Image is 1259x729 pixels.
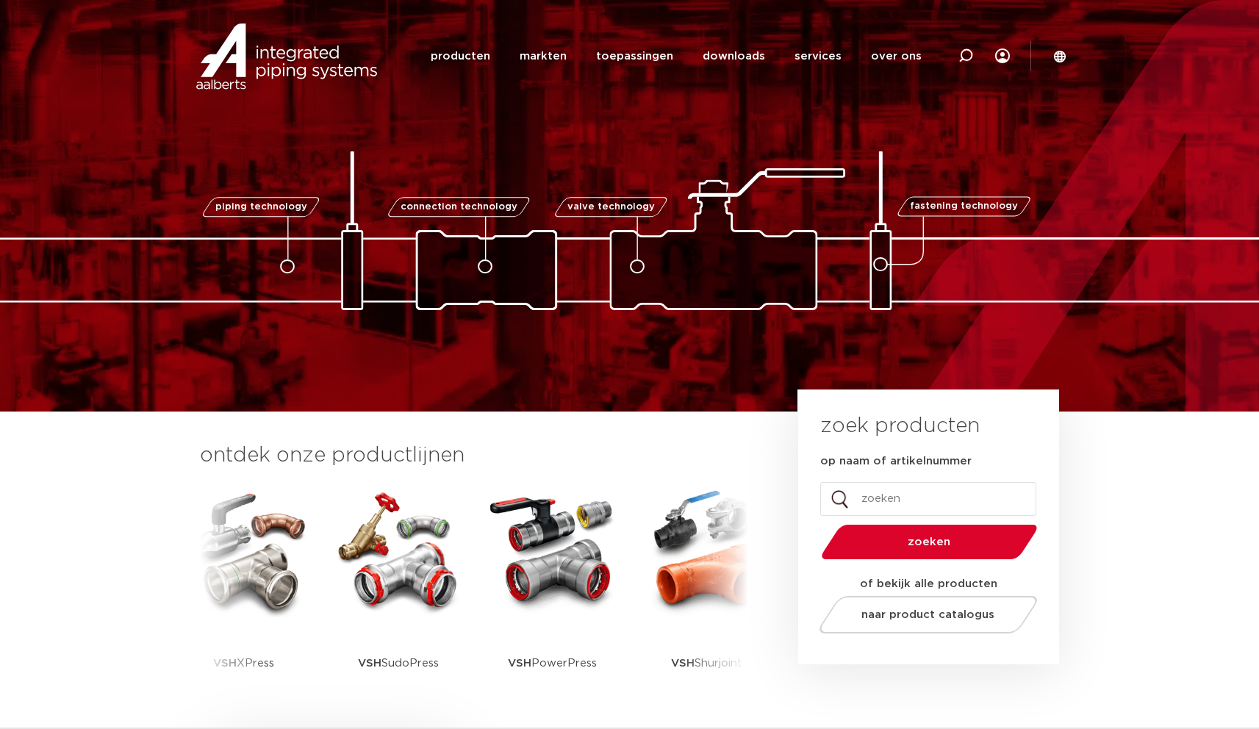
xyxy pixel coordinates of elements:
span: connection technology [400,202,517,212]
a: VSHXPress [178,485,310,709]
a: VSHShurjoint [641,485,773,709]
strong: of bekijk alle producten [860,578,997,589]
a: naar product catalogus [815,596,1041,633]
nav: Menu [431,28,922,85]
a: downloads [703,28,765,85]
strong: VSH [358,658,381,669]
h3: ontdek onze productlijnen [200,441,748,470]
strong: VSH [671,658,695,669]
span: valve technology [567,202,655,212]
input: zoeken [820,482,1036,516]
a: toepassingen [596,28,673,85]
a: VSHSudoPress [332,485,464,709]
a: markten [520,28,567,85]
span: fastening technology [910,202,1018,212]
span: piping technology [215,202,307,212]
h3: zoek producten [820,412,980,441]
span: zoeken [859,536,1000,547]
a: producten [431,28,490,85]
p: XPress [213,617,274,709]
p: SudoPress [358,617,439,709]
strong: VSH [213,658,237,669]
span: naar product catalogus [861,609,994,620]
strong: VSH [508,658,531,669]
button: zoeken [815,523,1043,561]
label: op naam of artikelnummer [820,454,972,469]
p: Shurjoint [671,617,742,709]
a: VSHPowerPress [487,485,619,709]
p: PowerPress [508,617,597,709]
a: services [795,28,842,85]
a: over ons [871,28,922,85]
